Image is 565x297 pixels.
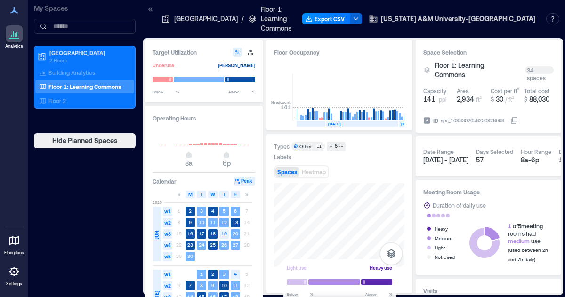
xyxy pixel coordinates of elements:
[435,233,452,243] div: Medium
[163,281,172,290] span: w2
[5,43,23,49] p: Analytics
[185,159,193,167] span: 8a
[221,231,227,236] text: 19
[491,87,519,95] div: Cost per ft²
[381,14,536,24] span: [US_STATE] A&M University-[GEOGRAPHIC_DATA]
[199,242,204,248] text: 24
[200,191,203,198] span: T
[153,177,177,186] h3: Calendar
[233,282,238,288] text: 11
[423,48,554,57] h3: Space Selection
[48,69,95,76] p: Building Analytics
[274,48,404,57] div: Floor Occupancy
[234,177,255,186] button: Peak
[423,286,554,296] h3: Visits
[423,95,453,104] button: 141 ppl
[440,116,505,125] div: spc_1093302058250928668
[233,231,238,236] text: 20
[221,219,227,225] text: 12
[188,191,193,198] span: M
[2,23,26,52] a: Analytics
[210,191,215,198] span: W
[153,48,255,57] h3: Target Utilization
[457,95,474,103] span: 2,934
[508,247,548,262] span: (used between 2h and 7h daily)
[234,208,237,214] text: 6
[370,263,392,273] div: Heavy use
[210,242,216,248] text: 25
[49,49,129,56] p: [GEOGRAPHIC_DATA]
[200,208,203,214] text: 3
[508,222,554,245] div: of 5 meeting rooms had use.
[287,291,313,297] span: Below %
[302,169,326,175] span: Heatmap
[275,167,299,177] button: Spaces
[435,61,510,80] span: Floor 1: Learning Commons
[234,191,237,198] span: F
[521,148,551,155] div: Hour Range
[302,13,350,24] button: Export CSV
[521,155,551,165] div: 8a - 6p
[491,96,494,103] span: $
[245,191,248,198] span: S
[221,242,227,248] text: 26
[187,231,193,236] text: 16
[277,169,297,175] span: Spaces
[153,89,179,95] span: Below %
[234,271,237,277] text: 4
[49,56,129,64] p: 2 Floors
[476,148,513,155] div: Days Selected
[34,133,136,148] button: Hide Planned Spaces
[433,116,438,125] span: ID
[274,143,290,150] div: Types
[423,87,446,95] div: Capacity
[525,66,554,74] div: 34 spaces
[233,219,238,225] text: 13
[333,142,339,151] div: 5
[218,61,255,70] div: [PERSON_NAME]
[496,95,503,103] span: 30
[34,4,136,13] p: My Spaces
[223,159,231,167] span: 6p
[228,89,255,95] span: Above %
[210,219,216,225] text: 11
[529,95,549,103] span: 88,030
[1,229,27,258] a: Floorplans
[6,281,22,287] p: Settings
[189,219,192,225] text: 9
[423,187,554,197] h3: Meeting Room Usage
[299,143,312,150] div: Other
[300,167,328,177] button: Heatmap
[163,252,172,261] span: w5
[153,231,161,239] span: JUN
[328,121,341,126] text: [DATE]
[189,208,192,214] text: 2
[435,61,521,80] button: Floor 1: Learning Commons
[200,282,203,288] text: 8
[221,282,227,288] text: 10
[223,191,226,198] span: T
[48,83,121,90] p: Floor 1: Learning Commons
[163,207,172,216] span: w1
[187,242,193,248] text: 23
[261,5,292,33] p: Floor 1: Learning Commons
[211,282,214,288] text: 9
[457,87,469,95] div: Area
[476,155,513,165] div: 57
[435,252,455,262] div: Not Used
[211,271,214,277] text: 2
[439,96,447,103] span: ppl
[366,11,539,26] button: [US_STATE] A&M University-[GEOGRAPHIC_DATA]
[52,136,118,145] span: Hide Planned Spaces
[3,260,25,289] a: Settings
[174,14,238,24] p: [GEOGRAPHIC_DATA]
[163,241,172,250] span: w4
[401,121,414,126] text: [DATE]
[505,96,514,103] span: / ft²
[163,218,172,227] span: w2
[210,231,216,236] text: 18
[327,142,346,151] button: 5
[423,156,468,164] span: [DATE] - [DATE]
[423,148,454,155] div: Date Range
[163,270,172,279] span: w1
